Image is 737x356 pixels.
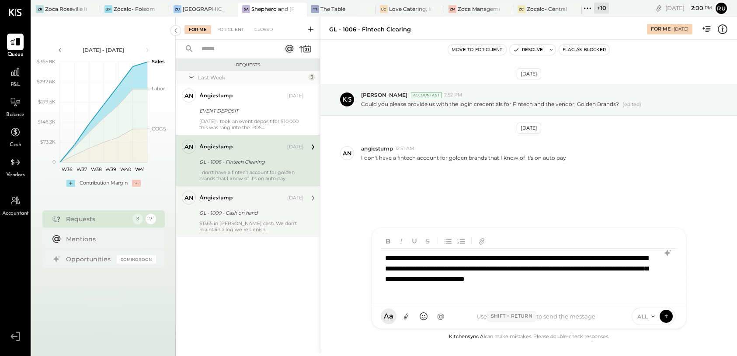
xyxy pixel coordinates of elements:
div: Contribution Margin [80,180,128,187]
div: Zoca Management Services Inc [458,5,500,13]
div: Requests [66,215,128,223]
div: angiestump [199,194,233,202]
text: $219.5K [38,99,56,105]
div: Use to send the message [449,311,623,322]
div: $1365 in [PERSON_NAME] cash. We don't maintain a log we replenish [PERSON_NAME] cash if used for ... [199,220,304,233]
div: Opportunities [66,255,112,264]
button: Move to for client [448,44,506,55]
div: [GEOGRAPHIC_DATA] [183,5,225,13]
button: Ordered List [455,235,467,247]
text: W38 [90,166,101,172]
p: I don't have a fintech account for golden brands that I know of it's on auto pay [361,154,566,161]
div: [DATE] [287,92,304,99]
div: 3 [308,74,315,81]
div: [DATE] [665,4,712,12]
div: ZU [174,5,181,13]
div: GL - 1006 - Fintech Clearing [329,25,411,34]
button: Add URL [476,235,487,247]
div: [DATE] [517,123,541,133]
div: Sa [242,5,250,13]
text: W40 [120,166,131,172]
a: Balance [0,94,30,119]
div: [DATE] [287,144,304,151]
div: TT [311,5,319,13]
div: [DATE] [517,68,541,79]
div: I don't have a fintech account for golden brands that I know of it's on auto pay [199,169,304,181]
div: angiestump [199,92,233,100]
button: Underline [409,235,420,247]
span: [PERSON_NAME] [361,91,407,99]
div: LC [380,5,388,13]
div: + 10 [594,3,609,14]
div: [DATE] [674,26,688,32]
div: - [132,180,141,187]
div: Zoca Roseville Inc. [45,5,87,13]
text: Labor [152,86,165,92]
div: ZF [104,5,112,13]
a: P&L [0,64,30,89]
span: a [389,312,393,321]
span: Cash [10,141,21,149]
button: Aa [381,308,396,324]
div: [DATE] [287,195,304,202]
text: $292.6K [37,79,56,85]
span: Accountant [2,210,29,218]
div: Accountant [411,92,442,98]
span: P&L [10,81,21,89]
div: ZM [448,5,456,13]
div: [DATE] I took an event deposit for $10,000 this was rang into the POS [199,118,304,130]
button: Flag as Blocker [559,44,609,55]
div: an [184,143,194,151]
div: an [184,92,194,100]
div: Mentions [66,235,152,243]
div: GL - 1000 - Cash on hand [199,209,301,217]
text: W39 [105,166,116,172]
div: For Me [651,26,671,33]
div: Closed [250,25,277,34]
div: + [66,180,75,187]
div: an [343,149,352,157]
div: Zocalo- Central Kitchen (Commissary) [527,5,569,13]
a: Cash [0,124,30,149]
div: GL - 1006 - Fintech Clearing [199,157,301,166]
span: 2:52 PM [444,92,462,99]
div: Requests [180,62,316,68]
span: Balance [6,111,24,119]
button: Strikethrough [422,235,433,247]
span: ALL [637,313,648,320]
div: ZC [518,5,525,13]
text: Sales [152,58,165,65]
text: W41 [135,166,145,172]
div: ZR [36,5,44,13]
text: COGS [152,126,166,132]
text: $73.2K [40,139,56,145]
div: For Client [213,25,248,34]
div: The Table [320,5,345,13]
button: Resolve [510,44,546,55]
div: [DATE] - [DATE] [66,46,141,54]
div: Last Week [198,74,306,81]
div: Coming Soon [117,255,156,264]
div: For Me [184,25,211,34]
div: EVENT DEPOSIT [199,106,301,115]
div: angiestump [199,143,233,151]
span: angiestump [361,145,393,152]
button: Unordered List [442,235,454,247]
div: 3 [132,214,143,224]
a: Vendors [0,154,30,179]
text: $146.3K [38,119,56,125]
button: Ru [714,1,728,15]
span: Vendors [6,171,25,179]
div: an [184,194,194,202]
div: 7 [146,214,156,224]
span: Shift + Return [487,311,536,322]
span: 12:51 AM [395,145,414,152]
span: (edited) [622,101,641,108]
text: 0 [52,159,56,165]
button: @ [433,308,449,324]
text: W37 [76,166,87,172]
a: Queue [0,34,30,59]
div: Love Catering, Inc. [389,5,431,13]
span: Queue [7,51,24,59]
span: @ [437,312,445,321]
